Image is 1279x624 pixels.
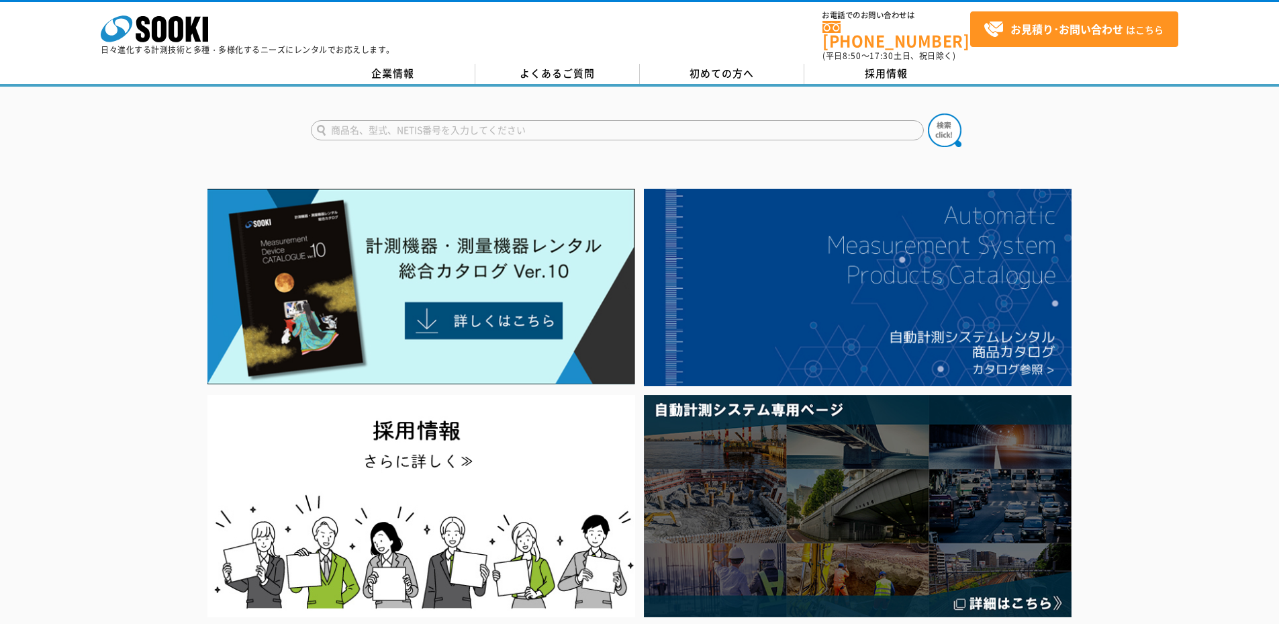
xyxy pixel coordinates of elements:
[690,66,754,81] span: 初めての方へ
[869,50,894,62] span: 17:30
[311,64,475,84] a: 企業情報
[640,64,804,84] a: 初めての方へ
[928,114,961,147] img: btn_search.png
[207,189,635,385] img: Catalog Ver10
[970,11,1178,47] a: お見積り･お問い合わせはこちら
[822,11,970,19] span: お電話でのお問い合わせは
[843,50,861,62] span: 8:50
[984,19,1164,40] span: はこちら
[207,395,635,617] img: SOOKI recruit
[475,64,640,84] a: よくあるご質問
[804,64,969,84] a: 採用情報
[101,46,395,54] p: 日々進化する計測技術と多種・多様化するニーズにレンタルでお応えします。
[1010,21,1123,37] strong: お見積り･お問い合わせ
[644,189,1072,386] img: 自動計測システムカタログ
[644,395,1072,617] img: 自動計測システム専用ページ
[822,21,970,48] a: [PHONE_NUMBER]
[822,50,955,62] span: (平日 ～ 土日、祝日除く)
[311,120,924,140] input: 商品名、型式、NETIS番号を入力してください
